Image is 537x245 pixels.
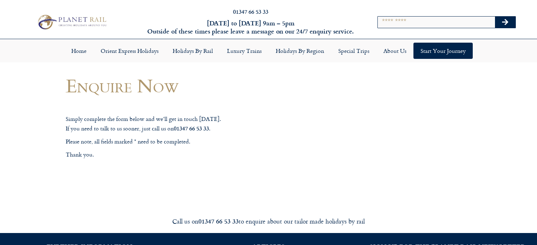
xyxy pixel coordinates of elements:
[64,43,94,59] a: Home
[376,43,413,59] a: About Us
[166,43,220,59] a: Holidays by Rail
[413,43,473,59] a: Start your Journey
[174,124,209,132] strong: 01347 66 53 33
[66,115,330,133] p: Simply complete the form below and we’ll get in touch [DATE]. If you need to talk to us sooner, j...
[198,216,239,226] strong: 01347 66 53 33
[71,217,466,225] div: Call us on to enquire about our tailor made holidays by rail
[145,19,356,36] h6: [DATE] to [DATE] 9am – 5pm Outside of these times please leave a message on our 24/7 enquiry serv...
[66,75,330,96] h1: Enquire Now
[331,43,376,59] a: Special Trips
[269,43,331,59] a: Holidays by Region
[4,43,533,59] nav: Menu
[233,7,268,16] a: 01347 66 53 33
[66,150,330,159] p: Thank you.
[220,43,269,59] a: Luxury Trains
[495,17,515,28] button: Search
[94,43,166,59] a: Orient Express Holidays
[66,137,330,146] p: Please note, all fields marked * need to be completed.
[35,13,108,31] img: Planet Rail Train Holidays Logo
